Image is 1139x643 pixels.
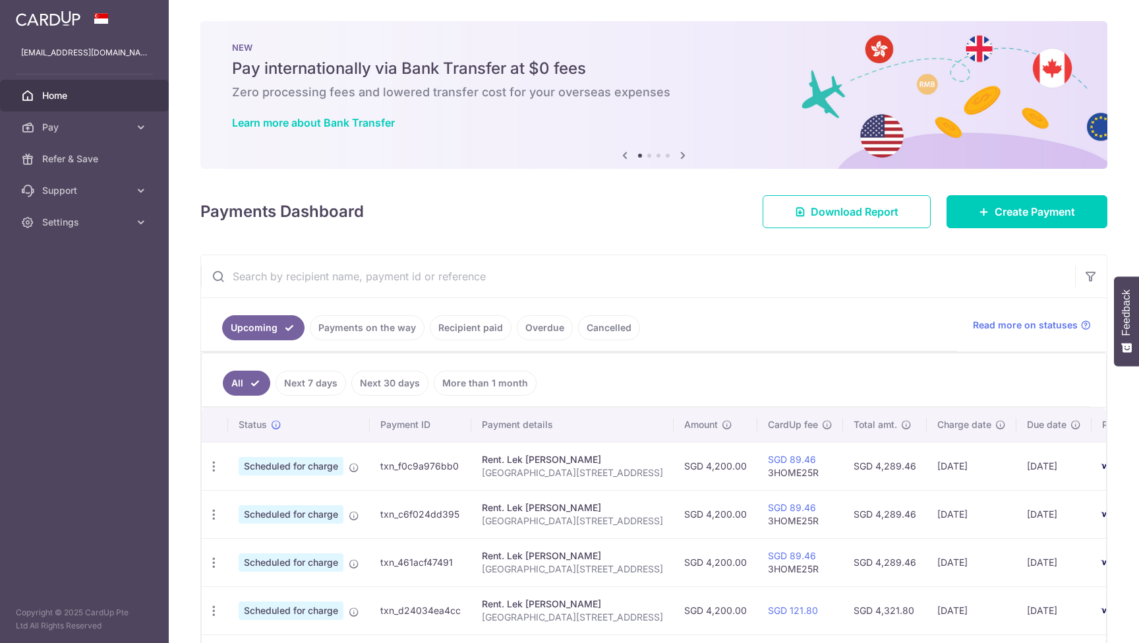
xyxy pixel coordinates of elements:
td: 3HOME25R [757,538,843,586]
span: Scheduled for charge [239,457,343,475]
h5: Pay internationally via Bank Transfer at $0 fees [232,58,1076,79]
a: SGD 121.80 [768,605,818,616]
td: txn_f0c9a976bb0 [370,442,471,490]
td: [DATE] [1016,490,1092,538]
span: Pay [42,121,129,134]
h4: Payments Dashboard [200,200,364,224]
span: Amount [684,418,718,431]
h6: Zero processing fees and lowered transfer cost for your overseas expenses [232,84,1076,100]
td: [DATE] [927,442,1016,490]
td: [DATE] [1016,442,1092,490]
td: [DATE] [927,490,1016,538]
td: SGD 4,200.00 [674,538,757,586]
div: Rent. Lek [PERSON_NAME] [482,597,663,611]
div: Rent. Lek [PERSON_NAME] [482,501,663,514]
span: Home [42,89,129,102]
span: CardUp fee [768,418,818,431]
p: [GEOGRAPHIC_DATA][STREET_ADDRESS] [482,514,663,528]
span: Scheduled for charge [239,601,343,620]
td: SGD 4,200.00 [674,442,757,490]
a: SGD 89.46 [768,502,816,513]
a: Cancelled [578,315,640,340]
th: Payment details [471,408,674,442]
a: SGD 89.46 [768,550,816,561]
div: Rent. Lek [PERSON_NAME] [482,549,663,563]
span: Refer & Save [42,152,129,166]
td: [DATE] [1016,538,1092,586]
a: More than 1 month [434,371,537,396]
td: SGD 4,289.46 [843,490,927,538]
span: Support [42,184,129,197]
span: Scheduled for charge [239,505,343,524]
input: Search by recipient name, payment id or reference [201,255,1075,297]
span: Total amt. [854,418,897,431]
span: Status [239,418,267,431]
a: Overdue [517,315,573,340]
span: Download Report [811,204,898,220]
a: Recipient paid [430,315,511,340]
span: Charge date [937,418,991,431]
td: 3HOME25R [757,442,843,490]
span: Read more on statuses [973,319,1078,332]
td: SGD 4,289.46 [843,442,927,490]
a: Create Payment [947,195,1107,228]
img: Bank Card [1095,458,1122,474]
td: txn_c6f024dd395 [370,490,471,538]
td: [DATE] [927,586,1016,634]
span: Due date [1027,418,1066,431]
a: Next 7 days [276,371,346,396]
img: Bank Card [1095,506,1122,522]
span: Feedback [1121,290,1132,336]
td: [DATE] [1016,586,1092,634]
img: Bank Card [1095,555,1122,570]
p: [GEOGRAPHIC_DATA][STREET_ADDRESS] [482,466,663,479]
a: Read more on statuses [973,319,1091,332]
a: All [223,371,270,396]
a: Download Report [763,195,931,228]
td: SGD 4,321.80 [843,586,927,634]
td: txn_d24034ea4cc [370,586,471,634]
p: [EMAIL_ADDRESS][DOMAIN_NAME] [21,46,148,59]
a: SGD 89.46 [768,454,816,465]
th: Payment ID [370,408,471,442]
img: CardUp [16,11,80,26]
td: [DATE] [927,538,1016,586]
a: Next 30 days [351,371,428,396]
p: NEW [232,42,1076,53]
td: txn_461acf47491 [370,538,471,586]
img: Bank Card [1095,603,1122,619]
td: SGD 4,289.46 [843,538,927,586]
a: Upcoming [222,315,305,340]
td: SGD 4,200.00 [674,490,757,538]
img: Bank transfer banner [200,21,1107,169]
div: Rent. Lek [PERSON_NAME] [482,453,663,466]
a: Learn more about Bank Transfer [232,116,395,129]
a: Payments on the way [310,315,424,340]
td: SGD 4,200.00 [674,586,757,634]
span: Settings [42,216,129,229]
p: [GEOGRAPHIC_DATA][STREET_ADDRESS] [482,611,663,624]
span: Scheduled for charge [239,553,343,572]
button: Feedback - Show survey [1114,276,1139,366]
p: [GEOGRAPHIC_DATA][STREET_ADDRESS] [482,563,663,576]
td: 3HOME25R [757,490,843,538]
span: Create Payment [995,204,1075,220]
